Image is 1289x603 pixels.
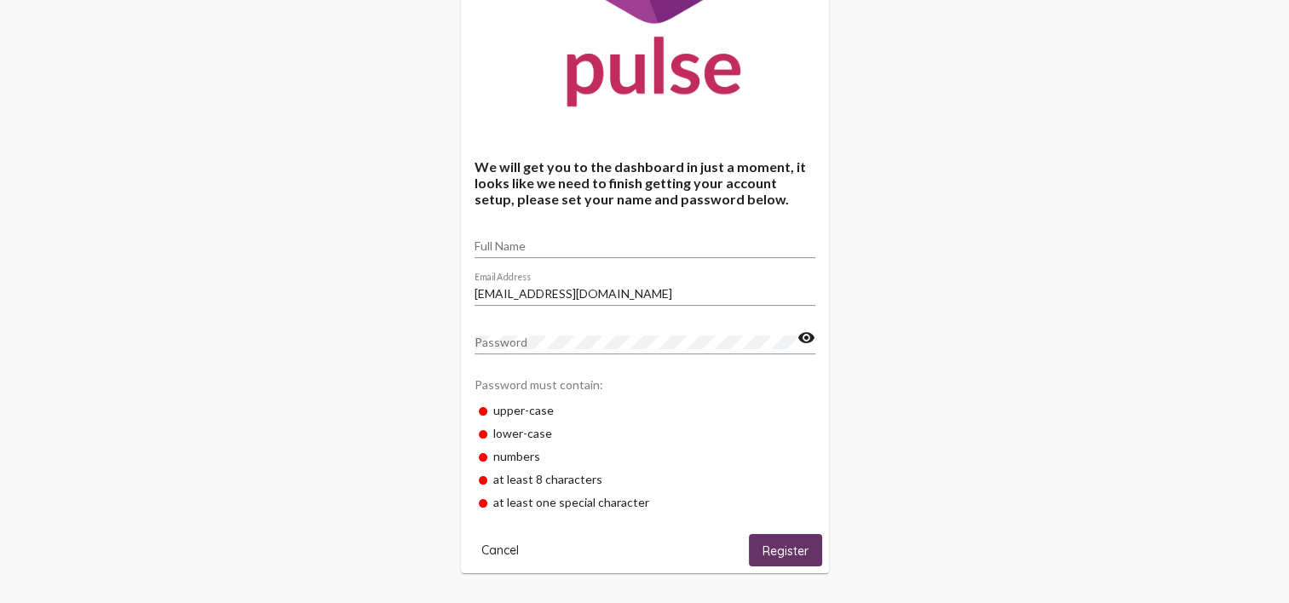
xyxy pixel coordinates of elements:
[475,468,815,491] div: at least 8 characters
[475,369,815,399] div: Password must contain:
[475,158,815,207] h4: We will get you to the dashboard in just a moment, it looks like we need to finish getting your a...
[762,543,809,559] span: Register
[481,543,519,558] span: Cancel
[749,534,822,566] button: Register
[475,399,815,422] div: upper-case
[475,422,815,445] div: lower-case
[468,534,532,566] button: Cancel
[475,445,815,468] div: numbers
[797,328,815,348] mat-icon: visibility
[475,491,815,514] div: at least one special character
